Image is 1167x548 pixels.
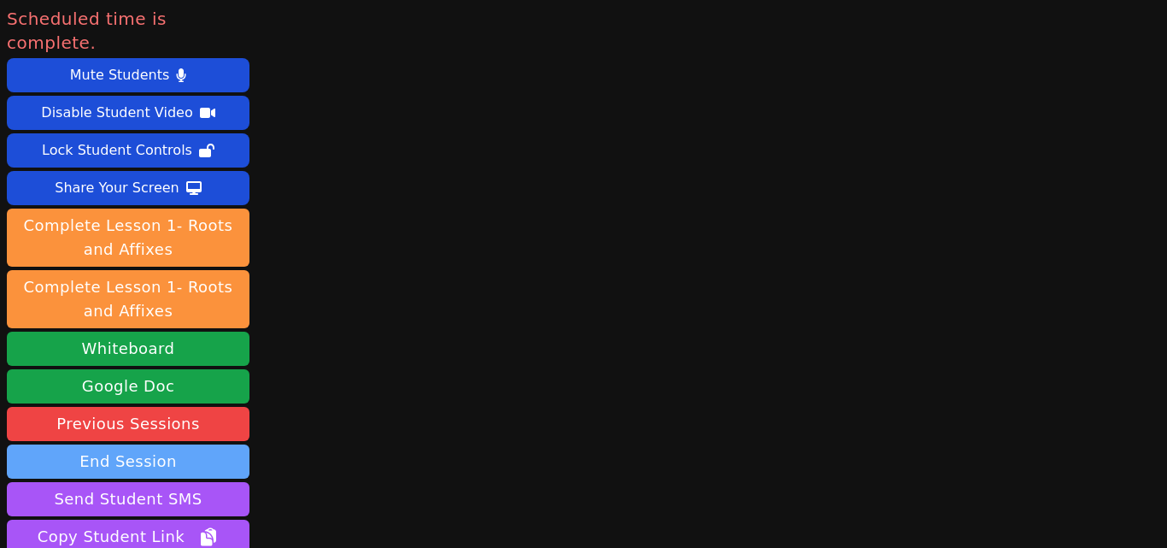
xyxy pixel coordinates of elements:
[7,209,249,267] button: Complete Lesson 1- Roots and Affixes
[7,171,249,205] button: Share Your Screen
[7,96,249,130] button: Disable Student Video
[55,174,179,202] div: Share Your Screen
[41,99,192,127] div: Disable Student Video
[7,369,249,404] a: Google Doc
[7,7,249,55] span: Scheduled time is complete.
[7,270,249,328] button: Complete Lesson 1- Roots and Affixes
[7,482,249,516] button: Send Student SMS
[7,58,249,92] button: Mute Students
[70,62,169,89] div: Mute Students
[7,133,249,168] button: Lock Student Controls
[7,332,249,366] button: Whiteboard
[7,445,249,479] button: End Session
[42,137,192,164] div: Lock Student Controls
[7,407,249,441] a: Previous Sessions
